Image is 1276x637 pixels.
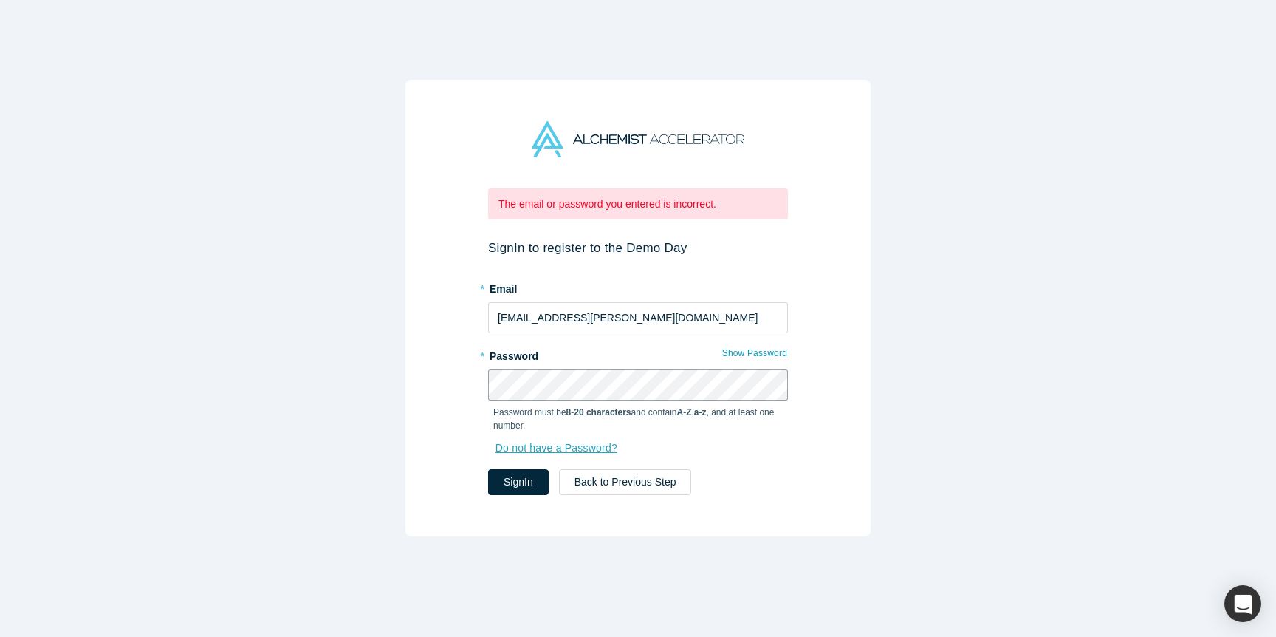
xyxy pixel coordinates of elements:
strong: 8-20 characters [566,407,631,418]
label: Email [488,276,788,297]
strong: a-z [694,407,707,418]
button: SignIn [488,469,549,495]
h2: Sign In to register to the Demo Day [488,240,788,256]
button: Back to Previous Step [559,469,692,495]
p: The email or password you entered is incorrect. [498,197,778,212]
p: Password must be and contain , , and at least one number. [493,406,783,432]
img: Alchemist Accelerator Logo [532,121,744,157]
strong: A-Z [677,407,692,418]
label: Password [488,344,788,364]
button: Show Password [721,344,788,363]
a: Do not have a Password? [493,435,633,461]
